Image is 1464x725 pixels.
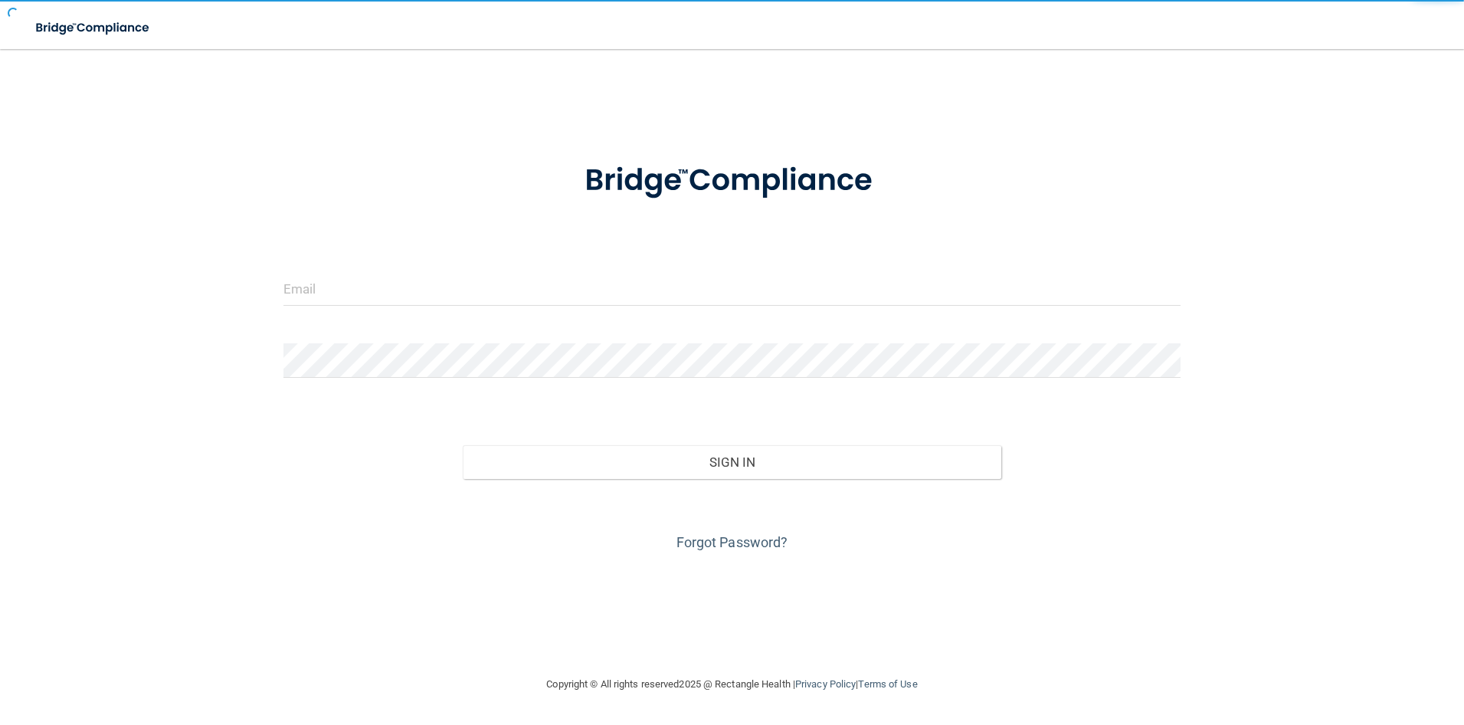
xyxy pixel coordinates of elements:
a: Privacy Policy [795,678,856,690]
button: Sign In [463,445,1001,479]
img: bridge_compliance_login_screen.278c3ca4.svg [553,141,910,221]
img: bridge_compliance_login_screen.278c3ca4.svg [23,12,164,44]
a: Terms of Use [858,678,917,690]
input: Email [283,271,1181,306]
div: Copyright © All rights reserved 2025 @ Rectangle Health | | [453,660,1012,709]
a: Forgot Password? [676,534,788,550]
